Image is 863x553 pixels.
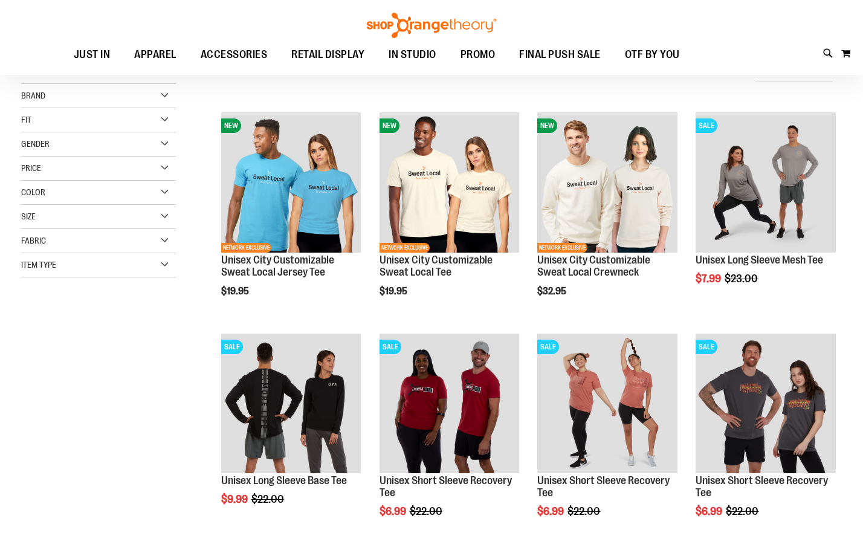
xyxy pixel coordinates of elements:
[380,334,520,474] img: Product image for Unisex SS Recovery Tee
[21,260,56,270] span: Item Type
[221,493,250,505] span: $9.99
[690,106,842,315] div: product
[221,254,334,278] a: Unisex City Customizable Sweat Local Jersey Tee
[537,340,559,354] span: SALE
[537,243,587,253] span: NETWORK EXCLUSIVE
[221,334,361,474] img: Product image for Unisex Long Sleeve Base Tee
[567,505,602,517] span: $22.00
[725,273,760,285] span: $23.00
[519,41,601,68] span: FINAL PUSH SALE
[291,41,364,68] span: RETAIL DISPLAY
[221,243,271,253] span: NETWORK EXCLUSIVE
[365,13,498,38] img: Shop Orangetheory
[221,286,251,297] span: $19.95
[696,334,836,476] a: Product image for Unisex Short Sleeve Recovery TeeSALE
[531,328,684,548] div: product
[507,41,613,69] a: FINAL PUSH SALE
[221,334,361,476] a: Product image for Unisex Long Sleeve Base TeeSALE
[221,474,347,487] a: Unisex Long Sleeve Base Tee
[380,474,512,499] a: Unisex Short Sleeve Recovery Tee
[461,41,496,68] span: PROMO
[726,505,760,517] span: $22.00
[537,505,566,517] span: $6.99
[215,106,367,327] div: product
[625,41,680,68] span: OTF BY YOU
[537,112,677,254] a: Image of Unisex City Customizable NuBlend CrewneckNEWNETWORK EXCLUSIVE
[62,41,123,69] a: JUST IN
[410,505,444,517] span: $22.00
[380,118,399,133] span: NEW
[251,493,286,505] span: $22.00
[696,254,823,266] a: Unisex Long Sleeve Mesh Tee
[537,112,677,253] img: Image of Unisex City Customizable NuBlend Crewneck
[696,112,836,254] a: Unisex Long Sleeve Mesh Tee primary imageSALE
[380,254,493,278] a: Unisex City Customizable Sweat Local Tee
[373,328,526,548] div: product
[21,115,31,125] span: Fit
[380,243,430,253] span: NETWORK EXCLUSIVE
[537,286,568,297] span: $32.95
[537,334,677,474] img: Product image for Unisex Short Sleeve Recovery Tee
[696,474,828,499] a: Unisex Short Sleeve Recovery Tee
[613,41,692,69] a: OTF BY YOU
[389,41,436,68] span: IN STUDIO
[380,340,401,354] span: SALE
[696,118,717,133] span: SALE
[221,112,361,253] img: Unisex City Customizable Fine Jersey Tee
[696,112,836,253] img: Unisex Long Sleeve Mesh Tee primary image
[380,505,408,517] span: $6.99
[537,118,557,133] span: NEW
[373,106,526,327] div: product
[134,41,176,68] span: APPAREL
[696,334,836,474] img: Product image for Unisex Short Sleeve Recovery Tee
[21,91,45,100] span: Brand
[122,41,189,68] a: APPAREL
[279,41,377,69] a: RETAIL DISPLAY
[221,112,361,254] a: Unisex City Customizable Fine Jersey TeeNEWNETWORK EXCLUSIVE
[448,41,508,69] a: PROMO
[377,41,448,69] a: IN STUDIO
[696,505,724,517] span: $6.99
[537,474,670,499] a: Unisex Short Sleeve Recovery Tee
[380,334,520,476] a: Product image for Unisex SS Recovery TeeSALE
[21,212,36,221] span: Size
[21,139,50,149] span: Gender
[221,340,243,354] span: SALE
[696,340,717,354] span: SALE
[696,273,723,285] span: $7.99
[189,41,280,69] a: ACCESSORIES
[531,106,684,327] div: product
[21,163,41,173] span: Price
[380,112,520,254] a: Image of Unisex City Customizable Very Important TeeNEWNETWORK EXCLUSIVE
[74,41,111,68] span: JUST IN
[215,328,367,536] div: product
[201,41,268,68] span: ACCESSORIES
[537,334,677,476] a: Product image for Unisex Short Sleeve Recovery TeeSALE
[21,187,45,197] span: Color
[221,118,241,133] span: NEW
[21,236,46,245] span: Fabric
[690,328,842,548] div: product
[380,286,409,297] span: $19.95
[380,112,520,253] img: Image of Unisex City Customizable Very Important Tee
[537,254,650,278] a: Unisex City Customizable Sweat Local Crewneck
